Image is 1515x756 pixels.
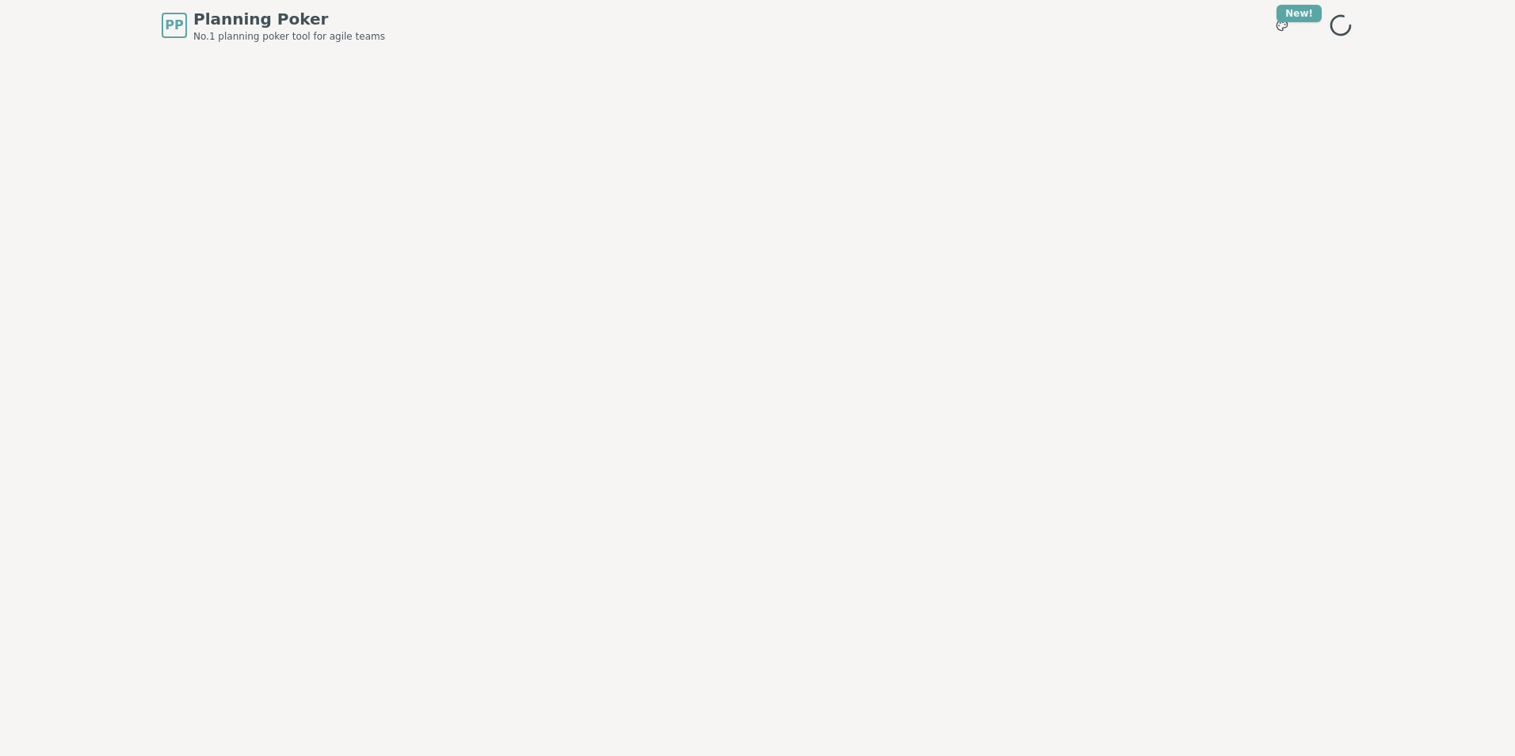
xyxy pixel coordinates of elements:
a: PPPlanning PokerNo.1 planning poker tool for agile teams [162,8,385,43]
span: PP [165,16,183,35]
span: Planning Poker [193,8,385,30]
span: No.1 planning poker tool for agile teams [193,30,385,43]
div: New! [1276,5,1322,22]
button: New! [1268,11,1296,40]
